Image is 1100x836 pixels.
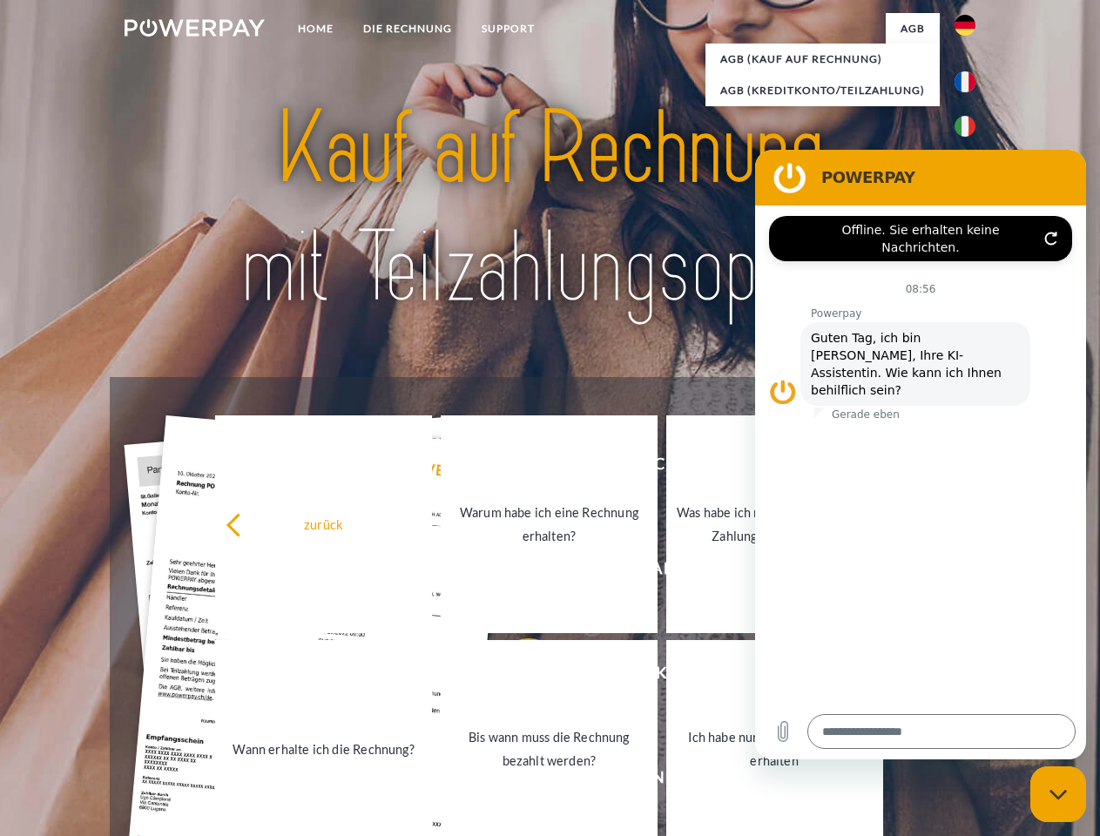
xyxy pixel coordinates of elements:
[955,116,975,137] img: it
[705,44,940,75] a: AGB (Kauf auf Rechnung)
[125,19,265,37] img: logo-powerpay-white.svg
[226,512,422,536] div: zurück
[666,415,883,633] a: Was habe ich noch offen, ist meine Zahlung eingegangen?
[955,15,975,36] img: de
[1030,766,1086,822] iframe: Schaltfläche zum Öffnen des Messaging-Fensters; Konversation läuft
[451,725,647,772] div: Bis wann muss die Rechnung bezahlt werden?
[226,737,422,760] div: Wann erhalte ich die Rechnung?
[166,84,934,334] img: title-powerpay_de.svg
[705,75,940,106] a: AGB (Kreditkonto/Teilzahlung)
[467,13,550,44] a: SUPPORT
[348,13,467,44] a: DIE RECHNUNG
[886,13,940,44] a: agb
[755,150,1086,759] iframe: Messaging-Fenster
[451,501,647,548] div: Warum habe ich eine Rechnung erhalten?
[677,725,873,772] div: Ich habe nur eine Teillieferung erhalten
[677,501,873,548] div: Was habe ich noch offen, ist meine Zahlung eingegangen?
[283,13,348,44] a: Home
[955,71,975,92] img: fr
